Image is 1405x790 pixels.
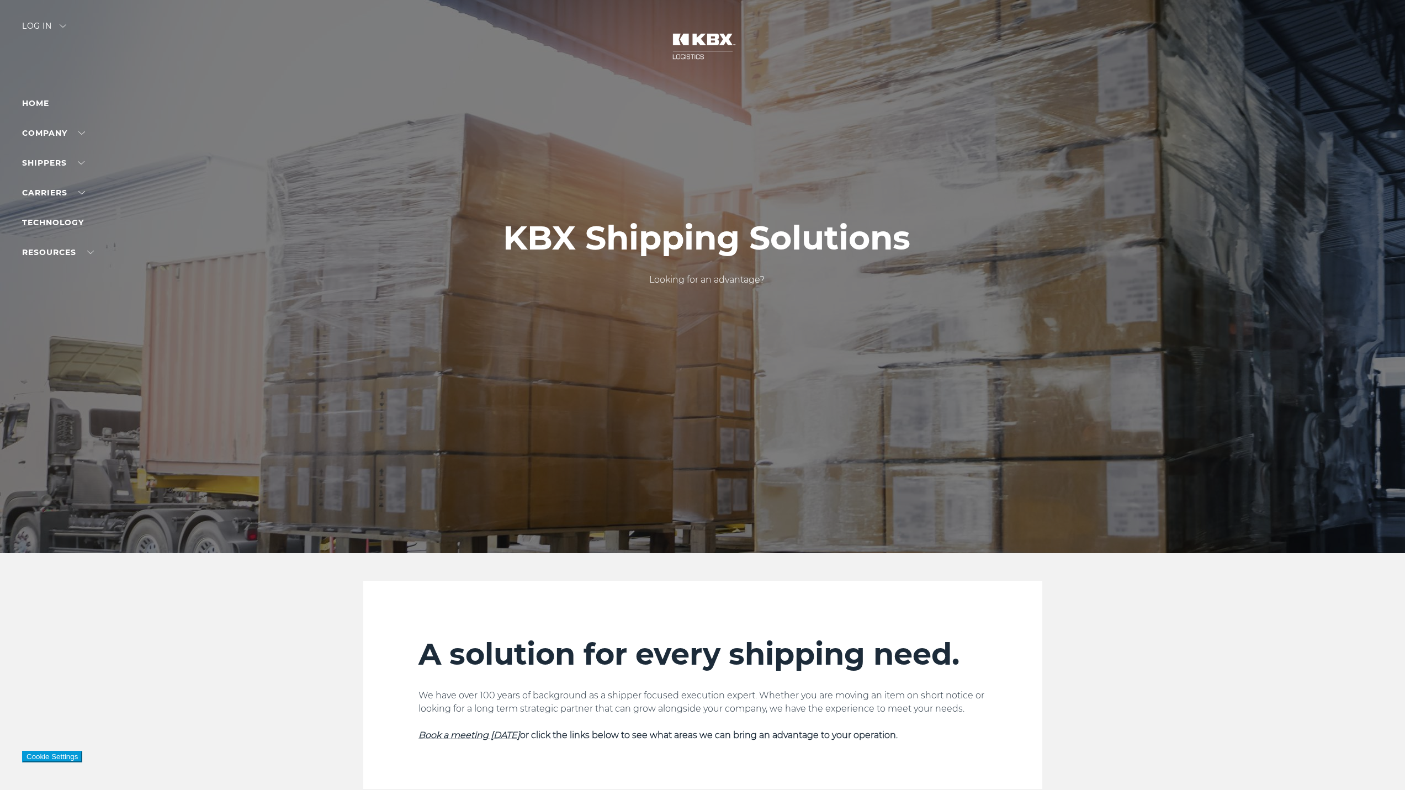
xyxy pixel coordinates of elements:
[22,247,94,257] a: RESOURCES
[418,730,898,740] strong: or click the links below to see what areas we can bring an advantage to your operation.
[503,219,910,257] h1: KBX Shipping Solutions
[22,218,84,227] a: Technology
[661,22,744,71] img: kbx logo
[22,158,84,168] a: SHIPPERS
[60,24,66,28] img: arrow
[22,751,82,762] button: Cookie Settings
[418,689,987,715] p: We have over 100 years of background as a shipper focused execution expert. Whether you are movin...
[22,128,85,138] a: Company
[418,730,520,740] a: Book a meeting [DATE]
[22,22,66,38] div: Log in
[22,98,49,108] a: Home
[418,636,987,672] h2: A solution for every shipping need.
[503,273,910,287] p: Looking for an advantage?
[22,188,85,198] a: Carriers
